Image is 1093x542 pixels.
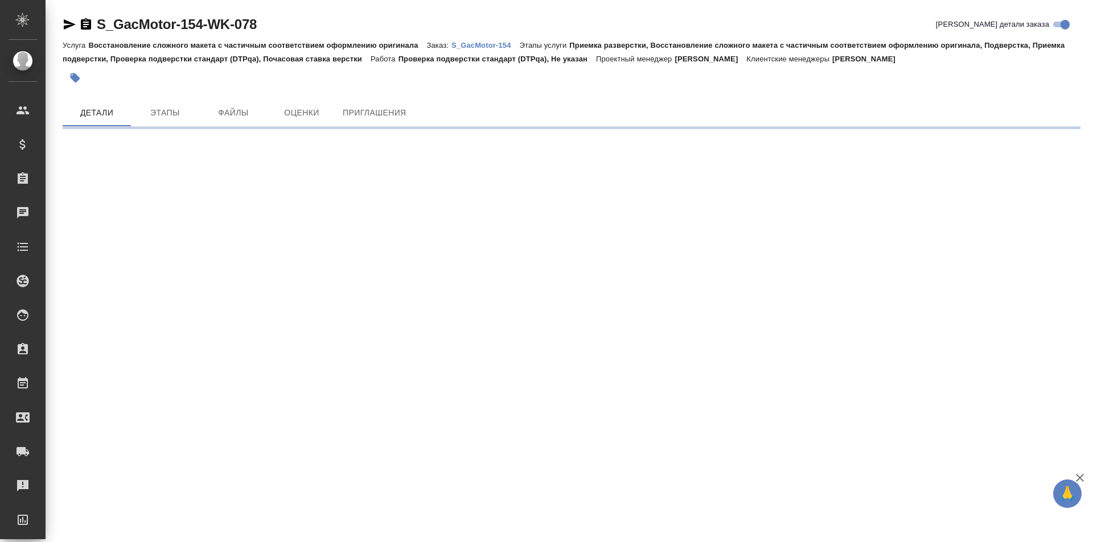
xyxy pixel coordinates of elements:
a: S_GacMotor-154 [451,40,520,49]
button: Скопировать ссылку [79,18,93,31]
span: Приглашения [343,106,406,120]
p: Клиентские менеджеры [746,55,832,63]
span: 🙏 [1058,482,1077,506]
p: [PERSON_NAME] [675,55,746,63]
p: Проектный менеджер [596,55,675,63]
span: Файлы [206,106,261,120]
button: Скопировать ссылку для ЯМессенджера [63,18,76,31]
button: Добавить тэг [63,65,88,90]
p: Проверка подверстки стандарт (DTPqa), Не указан [398,55,596,63]
a: S_GacMotor-154-WK-078 [97,16,257,32]
p: Работа [371,55,398,63]
span: [PERSON_NAME] детали заказа [936,19,1049,30]
p: Заказ: [427,41,451,49]
button: 🙏 [1053,479,1082,508]
span: Этапы [138,106,192,120]
p: Восстановление сложного макета с частичным соответствием оформлению оригинала [88,41,426,49]
p: S_GacMotor-154 [451,41,520,49]
span: Детали [69,106,124,120]
span: Оценки [274,106,329,120]
p: [PERSON_NAME] [832,55,904,63]
p: Услуга [63,41,88,49]
p: Этапы услуги [520,41,570,49]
